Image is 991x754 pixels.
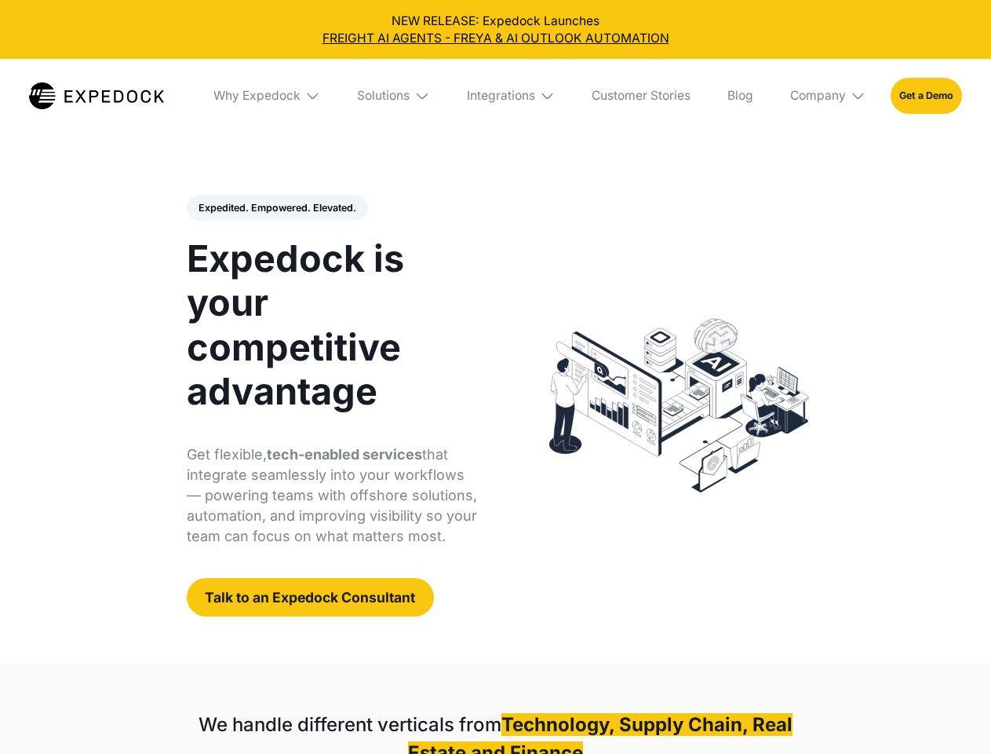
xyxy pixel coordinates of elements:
a: Customer Stories [579,59,702,133]
p: Get flexible, that integrate seamlessly into your workflows — powering teams with offshore soluti... [187,445,478,547]
div: Solutions [357,88,410,104]
a: Talk to an Expedock Consultant [187,578,434,617]
a: FREIGHT AI AGENTS - FREYA & AI OUTLOOK AUTOMATION [13,30,979,47]
h1: Expedock is your competitive advantage [187,236,478,413]
strong: We handle different verticals from [199,713,501,736]
div: Company [778,59,878,133]
strong: tech-enabled services [267,446,422,463]
div: Integrations [467,88,535,104]
div: Why Expedock [213,88,301,104]
a: Get a Demo [891,78,962,113]
iframe: Chat Widget [913,679,991,754]
div: Solutions [345,59,443,133]
div: Company [790,88,846,104]
div: NEW RELEASE: Expedock Launches [13,13,979,47]
a: Blog [715,59,765,133]
div: Why Expedock [201,59,333,133]
div: Integrations [454,59,567,133]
